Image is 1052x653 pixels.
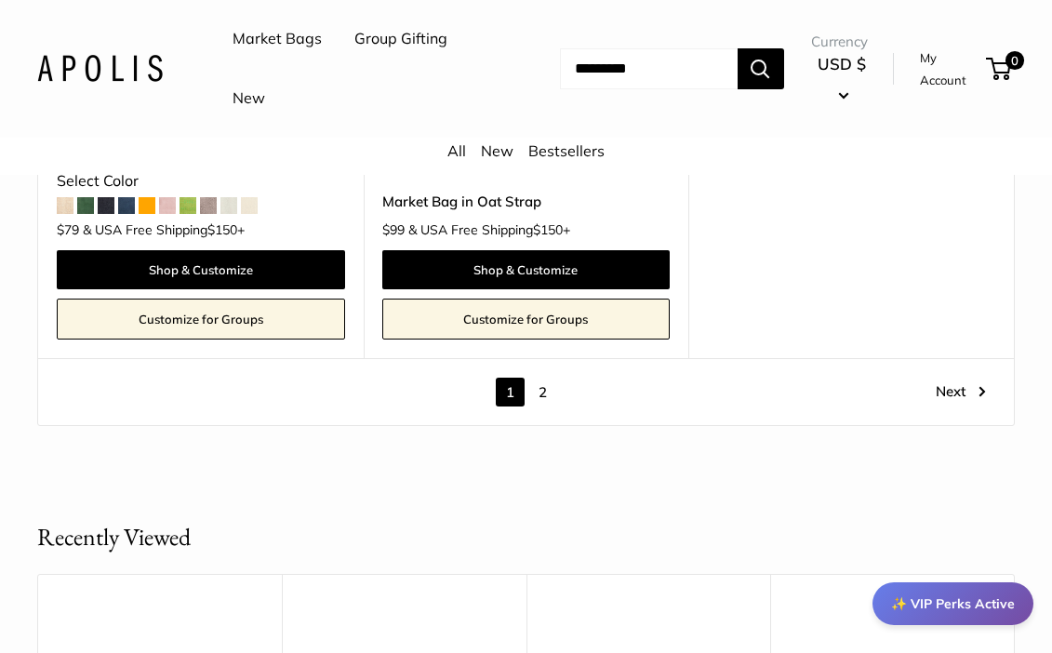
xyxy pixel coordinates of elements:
[481,141,513,160] a: New
[233,85,265,113] a: New
[382,299,671,340] a: Customize for Groups
[382,250,671,289] a: Shop & Customize
[528,141,605,160] a: Bestsellers
[382,221,405,238] span: $99
[207,221,237,238] span: $150
[920,47,979,92] a: My Account
[528,378,557,406] a: 2
[37,55,163,82] img: Apolis
[57,299,345,340] a: Customize for Groups
[811,49,872,109] button: USD $
[57,250,345,289] a: Shop & Customize
[233,25,322,53] a: Market Bags
[872,582,1033,625] div: ✨ VIP Perks Active
[57,221,79,238] span: $79
[811,29,872,55] span: Currency
[408,223,570,236] span: & USA Free Shipping +
[936,378,986,406] a: Next
[988,58,1011,80] a: 0
[382,191,671,212] a: Market Bag in Oat Strap
[83,223,245,236] span: & USA Free Shipping +
[447,141,466,160] a: All
[533,221,563,238] span: $150
[738,48,784,89] button: Search
[560,48,738,89] input: Search...
[37,519,191,555] h2: Recently Viewed
[496,378,525,406] span: 1
[1005,51,1024,70] span: 0
[354,25,447,53] a: Group Gifting
[818,54,866,73] span: USD $
[57,167,345,195] div: Select Color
